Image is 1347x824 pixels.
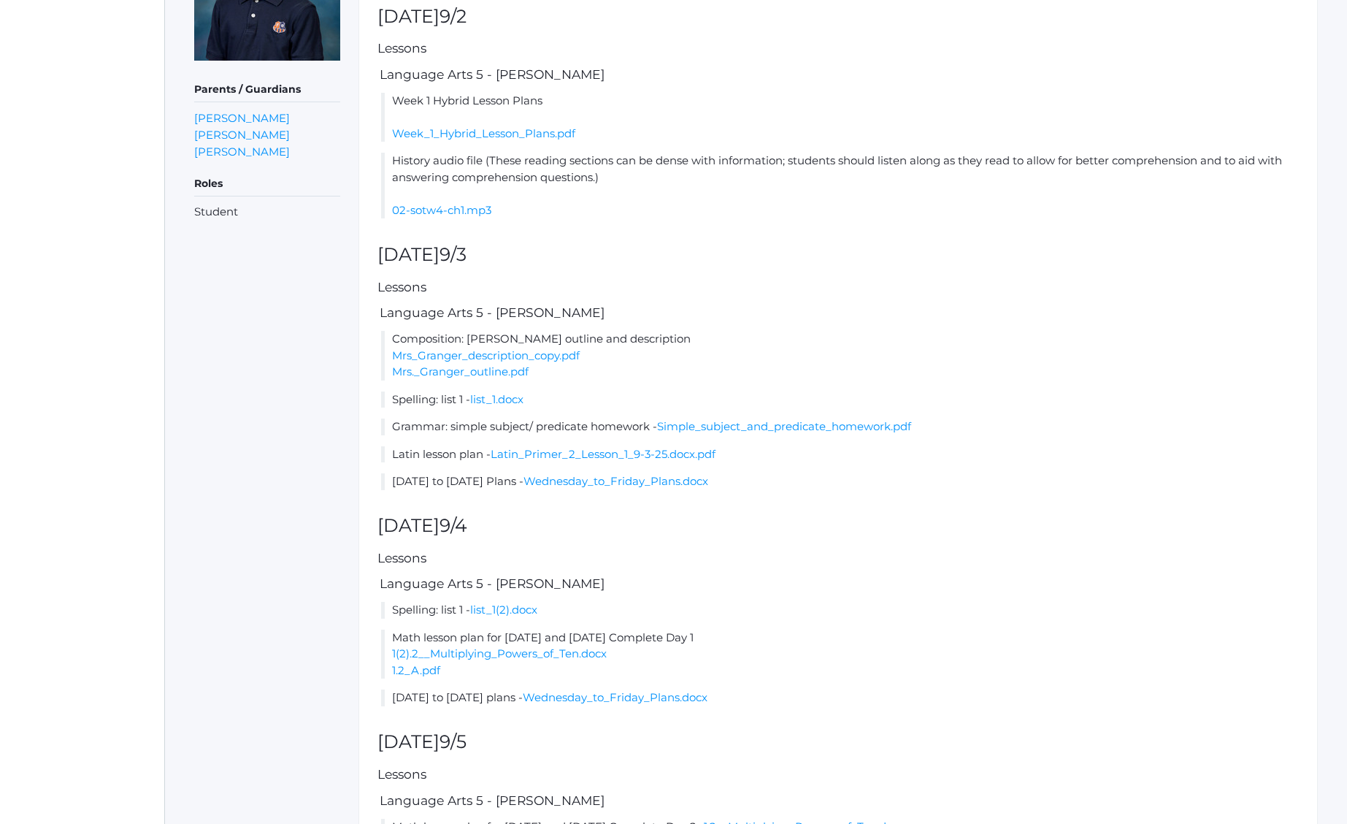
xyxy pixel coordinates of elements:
[194,126,290,143] a: [PERSON_NAME]
[381,630,1299,679] li: Math lesson plan for [DATE] and [DATE] Complete Day 1
[381,602,1299,619] li: Spelling: list 1 -
[377,794,1299,808] h5: Language Arts 5 - [PERSON_NAME]
[377,732,1299,752] h2: [DATE]
[377,306,1299,320] h5: Language Arts 5 - [PERSON_NAME]
[377,552,1299,565] h5: Lessons
[392,646,607,660] a: 1(2).2__Multiplying_Powers_of_Ten.docx
[377,281,1299,294] h5: Lessons
[194,172,340,197] h5: Roles
[657,419,911,433] a: Simple_subject_and_predicate_homework.pdf
[440,514,467,536] span: 9/4
[523,474,708,488] a: Wednesday_to_Friday_Plans.docx
[381,331,1299,381] li: Composition: [PERSON_NAME] outline and description
[377,768,1299,782] h5: Lessons
[377,245,1299,265] h2: [DATE]
[470,392,523,406] a: list_1.docx
[377,577,1299,591] h5: Language Arts 5 - [PERSON_NAME]
[377,516,1299,536] h2: [DATE]
[381,153,1299,218] li: History audio file (These reading sections can be dense with information; students should listen ...
[194,110,290,126] a: [PERSON_NAME]
[440,730,467,752] span: 9/5
[392,126,575,140] a: Week_1_Hybrid_Lesson_Plans.pdf
[392,348,580,362] a: Mrs_Granger_description_copy.pdf
[381,473,1299,490] li: [DATE] to [DATE] Plans -
[377,42,1299,56] h5: Lessons
[381,446,1299,463] li: Latin lesson plan -
[381,93,1299,142] li: Week 1 Hybrid Lesson Plans
[194,204,340,221] li: Student
[392,203,491,217] a: 02-sotw4-ch1.mp3
[440,243,467,265] span: 9/3
[194,143,290,160] a: [PERSON_NAME]
[440,5,467,27] span: 9/2
[381,419,1299,435] li: Grammar: simple subject/ predicate homework -
[523,690,707,704] a: Wednesday_to_Friday_Plans.docx
[392,365,529,378] a: Mrs._Granger_outline.pdf
[491,447,715,461] a: Latin_Primer_2_Lesson_1_9-3-25.docx.pdf
[194,77,340,102] h5: Parents / Guardians
[470,603,537,617] a: list_1(2).docx
[377,7,1299,27] h2: [DATE]
[381,690,1299,706] li: [DATE] to [DATE] plans -
[381,392,1299,408] li: Spelling: list 1 -
[377,68,1299,82] h5: Language Arts 5 - [PERSON_NAME]
[392,663,440,677] a: 1.2_A.pdf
